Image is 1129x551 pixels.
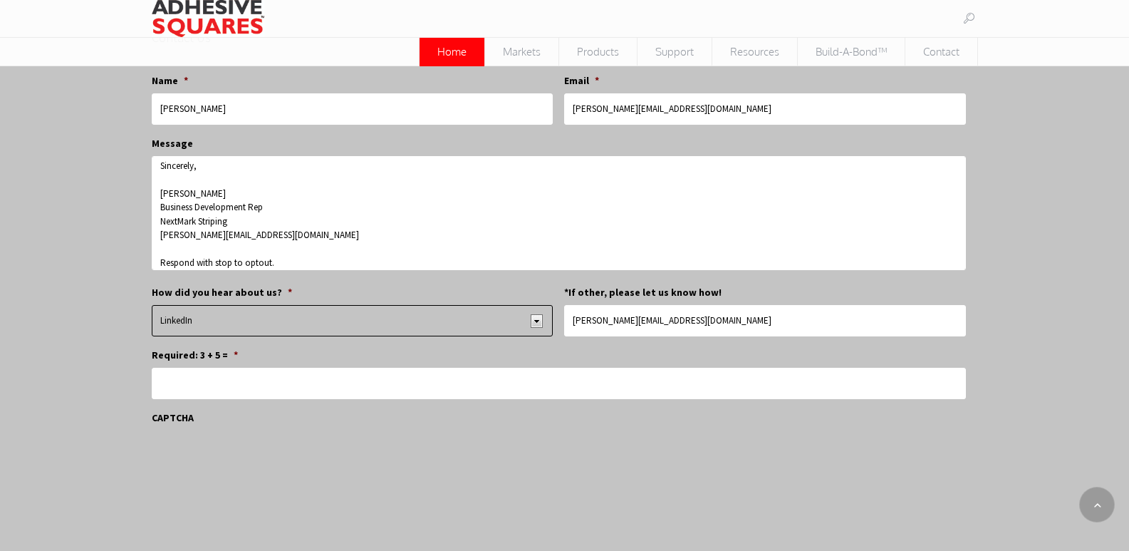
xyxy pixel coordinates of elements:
iframe: reCAPTCHA [152,431,368,486]
label: Email [564,74,599,87]
span: Contact [905,38,977,66]
label: How did you hear about us? [152,286,292,299]
label: Name [152,74,188,87]
span: Home [420,38,484,66]
span: Products [559,38,637,66]
span: Markets [485,38,558,66]
label: CAPTCHA [152,411,194,424]
a: Support [638,38,712,66]
label: *If other, please let us know how! [564,286,722,299]
label: Message [152,137,193,150]
a: Home [419,38,485,66]
span: Resources [712,38,797,66]
a: Build-A-Bond™ [798,38,905,66]
label: Required: 3 + 5 = [152,349,238,361]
